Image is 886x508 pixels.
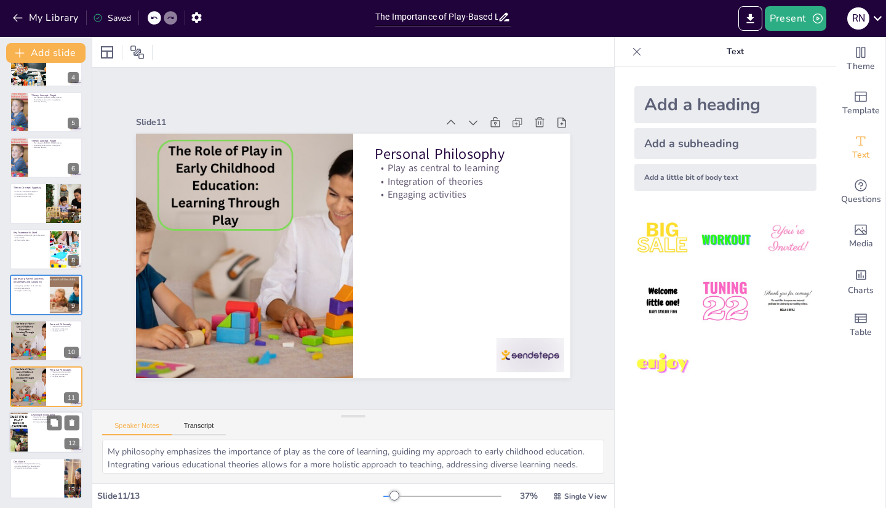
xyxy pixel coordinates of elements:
[31,96,79,99] p: Play stages in [PERSON_NAME]'s theory
[102,440,604,474] textarea: My philosophy emphasizes the importance of play as the core of learning, guiding my approach to e...
[64,392,79,403] div: 11
[14,230,46,234] p: Key Frameworks Used
[10,366,82,407] div: 11
[50,371,79,373] p: Play as central to learning
[31,421,79,424] p: Uninterrupted playtime
[14,287,46,289] p: Holistic assessments
[14,234,46,236] p: Importance of National Quality Standard
[836,259,885,303] div: Add charts and graphs
[14,195,42,198] p: Collaborative learning
[634,164,816,191] div: Add a little bit of body text
[847,6,869,31] button: R N
[172,422,226,435] button: Transcript
[31,93,79,97] p: Theory Concept: Piaget
[842,104,880,118] span: Template
[514,490,543,502] div: 37 %
[9,411,83,453] div: 12
[14,462,61,465] p: Importance of play-based learning
[375,144,548,164] p: Personal Philosophy
[841,193,881,206] span: Questions
[836,170,885,214] div: Get real-time input from your audience
[97,490,383,502] div: Slide 11 / 13
[14,239,46,241] p: Ethics in education
[836,81,885,126] div: Add ready made slides
[10,229,82,270] div: 8
[50,368,79,372] p: Personal Philosophy
[696,273,754,330] img: 5.jpeg
[68,163,79,174] div: 6
[14,191,42,193] p: Zone of Proximal Development
[68,209,79,220] div: 7
[765,6,826,31] button: Present
[14,186,42,190] p: Theory Concept: Vygotsky
[847,60,875,73] span: Theme
[375,8,498,26] input: Insert title
[836,126,885,170] div: Add text boxes
[759,211,816,268] img: 3.jpeg
[31,100,79,103] p: Discovery learning
[759,273,816,330] img: 6.jpeg
[31,413,79,417] p: Learning Environment
[647,37,824,67] p: Text
[836,37,885,81] div: Change the overall theme
[696,211,754,268] img: 2.jpeg
[852,148,869,162] span: Text
[31,419,79,421] p: Social collaboration opportunities
[564,491,607,501] span: Single View
[10,183,82,224] div: 7
[14,465,61,467] p: Holistic approach to development
[50,322,79,326] p: Personal Philosophy
[14,467,61,469] p: Preparing for academic success
[136,116,437,128] div: Slide 11
[10,458,82,499] div: 13
[14,277,46,284] p: Addressing Parent Concerns (Challenges and solutions)
[10,275,82,315] div: 9
[68,300,79,312] div: 9
[634,336,692,393] img: 7.jpeg
[64,347,79,358] div: 10
[375,161,548,174] p: Play as central to learning
[102,422,172,435] button: Speaker Notes
[634,128,816,159] div: Add a subheading
[31,142,79,144] p: Play stages in [PERSON_NAME]'s theory
[50,373,79,376] p: Integration of theories
[93,12,131,24] div: Saved
[14,236,46,239] p: Role of EYLF
[847,7,869,30] div: R N
[9,8,84,28] button: My Library
[130,45,145,60] span: Position
[10,320,82,361] div: 10
[738,6,762,31] button: Export to PowerPoint
[97,42,117,62] div: Layout
[14,193,42,196] p: Importance of scaffolding
[47,416,62,430] button: Duplicate Slide
[50,376,79,378] p: Engaging activities
[14,285,46,288] p: Integrating academic skills with play
[31,144,79,147] p: Knowledge construction through play
[68,72,79,83] div: 4
[634,86,816,123] div: Add a heading
[31,139,79,143] p: Theory Concept: Piaget
[50,327,79,329] p: Integration of theories
[14,289,46,292] p: Discipline within play
[375,188,548,201] p: Engaging activities
[31,99,79,101] p: Knowledge construction through play
[848,284,874,297] span: Charts
[375,174,548,188] p: Integration of theories
[31,147,79,149] p: Discovery learning
[849,237,873,251] span: Media
[836,303,885,347] div: Add a table
[10,92,82,132] div: 5
[836,214,885,259] div: Add images, graphics, shapes or video
[50,325,79,328] p: Play as central to learning
[634,211,692,268] img: 1.jpeg
[634,273,692,330] img: 4.jpeg
[6,43,86,63] button: Add slide
[65,416,79,430] button: Delete Slide
[68,255,79,266] div: 8
[68,118,79,129] div: 5
[64,484,79,495] div: 13
[50,329,79,332] p: Engaging activities
[65,438,79,450] div: 12
[31,416,79,419] p: Importance of a safe environment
